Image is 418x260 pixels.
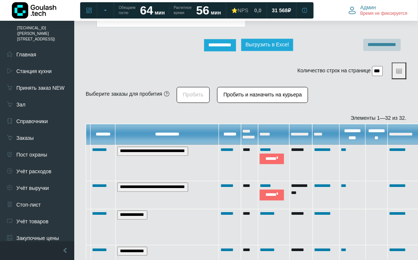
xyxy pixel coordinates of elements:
strong: 56 [196,4,210,17]
button: Выгрузить в Excel [241,39,294,51]
strong: 64 [140,4,153,17]
div: Выберите заказы для пробития [86,90,162,98]
span: Время не фиксируется [360,11,408,17]
span: NPS [238,7,248,13]
span: 31 568 [272,7,288,14]
span: мин [155,10,165,16]
a: 31 568 ₽ [268,4,296,17]
span: мин [211,10,221,16]
a: ⭐NPS 0,0 [227,4,266,17]
button: Админ Время не фиксируется [344,3,412,18]
span: 0,0 [254,7,261,14]
a: Обещаем гостю 64 мин Расчетное время 56 мин [114,4,225,17]
span: Админ [360,4,376,11]
span: ₽ [288,7,291,14]
span: Обещаем гостю [119,5,135,16]
button: Пробить и назначить на курьера [217,87,308,103]
span: Расчетное время [174,5,192,16]
div: Элементы 1—32 из 32. [86,115,406,122]
img: Логотип компании Goulash.tech [12,2,56,19]
button: Пробить [177,87,210,103]
label: Количество строк на странице [298,67,371,75]
div: ⭐ [231,7,248,14]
